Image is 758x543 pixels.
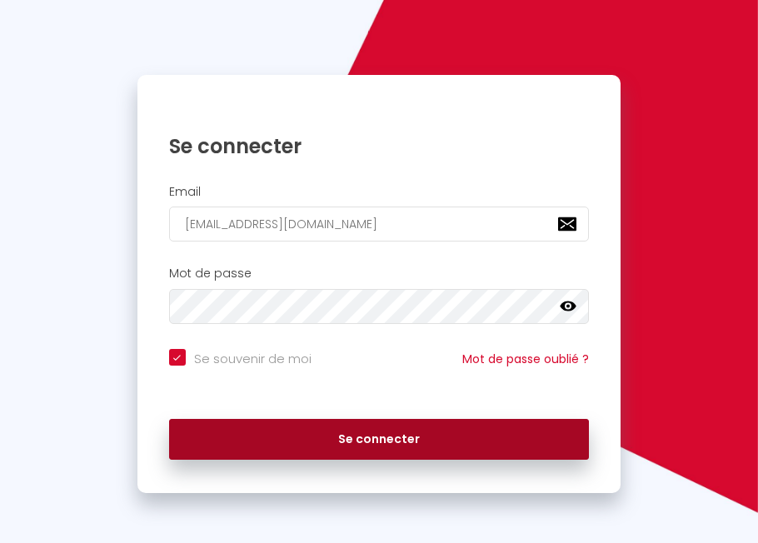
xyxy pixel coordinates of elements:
h2: Mot de passe [169,267,589,281]
button: Ouvrir le widget de chat LiveChat [13,7,63,57]
h2: Email [169,185,589,199]
a: Mot de passe oublié ? [462,351,589,367]
input: Ton Email [169,207,589,242]
button: Se connecter [169,419,589,461]
h1: Se connecter [169,133,589,159]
